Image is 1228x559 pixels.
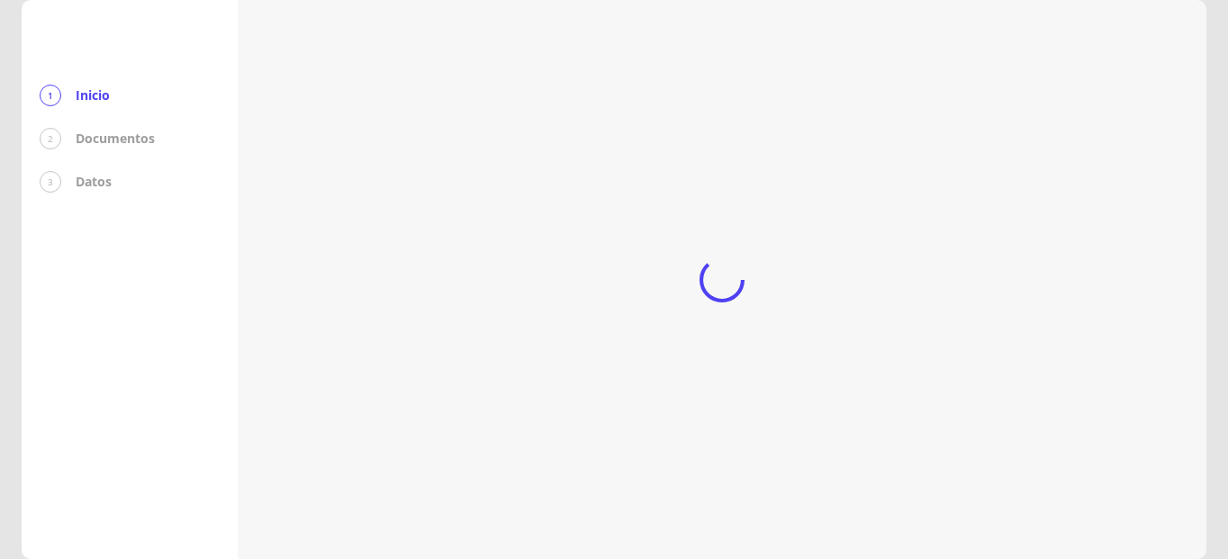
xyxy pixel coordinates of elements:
div: 2 [40,128,61,149]
p: Inicio [76,86,110,104]
p: Documentos [76,130,155,148]
div: 3 [40,171,61,193]
div: 1 [40,85,61,106]
p: Datos [76,173,112,191]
